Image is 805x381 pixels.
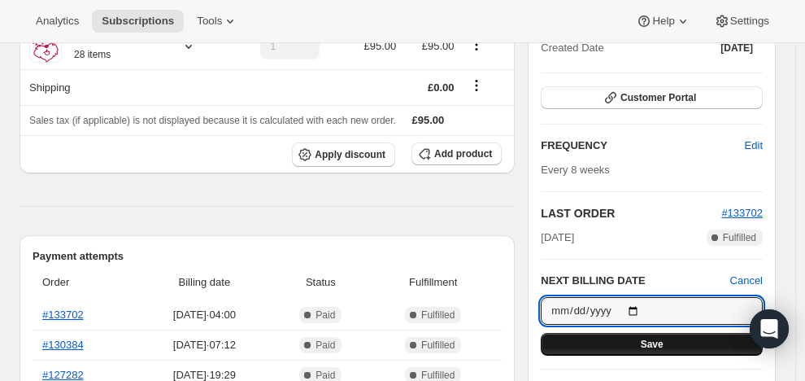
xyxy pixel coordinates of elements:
[735,133,772,159] button: Edit
[364,40,397,52] span: £95.00
[421,339,455,352] span: Fulfilled
[730,15,769,28] span: Settings
[720,42,753,55] span: [DATE]
[463,36,490,54] button: Product actions
[141,274,267,291] span: Billing date
[36,15,79,28] span: Analytics
[541,40,603,56] span: Created Date
[428,81,455,94] span: £0.00
[541,273,729,289] h2: NEXT BILLING DATE
[141,307,267,323] span: [DATE] · 04:00
[74,49,111,60] small: 28 items
[42,309,84,321] a: #133702
[434,147,492,160] span: Add product
[42,339,84,351] a: #130384
[187,10,248,33] button: Tools
[541,138,744,154] h2: FREQUENCY
[315,309,335,322] span: Paid
[704,10,779,33] button: Settings
[541,205,721,221] h2: LAST ORDER
[541,164,610,176] span: Every 8 weeks
[374,274,492,291] span: Fulfillment
[721,205,763,221] button: #133702
[412,114,445,126] span: £95.00
[626,10,700,33] button: Help
[723,231,756,244] span: Fulfilled
[463,77,490,94] button: Shipping actions
[20,69,229,105] th: Shipping
[745,138,763,154] span: Edit
[315,148,385,161] span: Apply discount
[541,230,574,246] span: [DATE]
[197,15,222,28] span: Tools
[750,309,789,348] div: Open Intercom Messenger
[421,309,455,322] span: Fulfilled
[541,333,763,356] button: Save
[42,369,84,381] a: #127282
[62,30,168,63] div: Build Your Own Box
[641,338,664,351] span: Save
[315,339,335,352] span: Paid
[92,10,184,33] button: Subscriptions
[292,142,395,167] button: Apply discount
[422,40,455,52] span: £95.00
[721,207,763,219] a: #133702
[411,142,502,165] button: Add product
[620,91,696,104] span: Customer Portal
[33,248,502,265] h2: Payment attempts
[730,273,763,289] button: Cancel
[277,274,365,291] span: Status
[29,115,396,126] span: Sales tax (if applicable) is not displayed because it is calculated with each new order.
[652,15,674,28] span: Help
[26,10,89,33] button: Analytics
[102,15,174,28] span: Subscriptions
[141,337,267,353] span: [DATE] · 07:12
[711,37,763,59] button: [DATE]
[541,86,763,109] button: Customer Portal
[33,265,137,300] th: Order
